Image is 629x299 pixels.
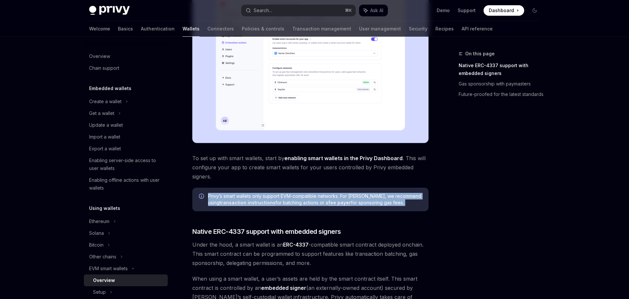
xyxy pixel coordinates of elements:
[192,240,429,268] span: Under the hood, a smart wallet is an -compatible smart contract deployed onchain. This smart cont...
[93,276,115,284] div: Overview
[459,89,545,100] a: Future-proofed for the latest standards
[84,174,168,194] a: Enabling offline actions with user wallets
[465,50,495,58] span: On this page
[93,288,106,296] div: Setup
[84,155,168,174] a: Enabling server-side access to user wallets
[459,79,545,89] a: Gas sponsorship with paymasters
[89,176,164,192] div: Enabling offline actions with user wallets
[89,253,116,261] div: Other chains
[435,21,454,37] a: Recipes
[84,131,168,143] a: Import a wallet
[89,133,120,141] div: Import a wallet
[84,50,168,62] a: Overview
[182,21,200,37] a: Wallets
[437,7,450,14] a: Demo
[242,21,284,37] a: Policies & controls
[462,21,493,37] a: API reference
[89,21,110,37] a: Welcome
[89,109,114,117] div: Get a wallet
[192,227,341,236] span: Native ERC-4337 support with embedded signers
[89,241,104,249] div: Bitcoin
[254,7,272,14] div: Search...
[283,241,309,248] a: ERC-4337
[84,119,168,131] a: Update a wallet
[359,21,401,37] a: User management
[89,84,131,92] h5: Embedded wallets
[118,21,133,37] a: Basics
[89,6,130,15] img: dark logo
[489,7,514,14] span: Dashboard
[89,229,104,237] div: Solana
[359,5,388,16] button: Ask AI
[370,7,383,14] span: Ask AI
[284,155,403,162] a: enabling smart wallets in the Privy Dashboard
[292,21,351,37] a: Transaction management
[261,285,306,291] strong: embedded signer
[409,21,428,37] a: Security
[207,21,234,37] a: Connectors
[484,5,524,16] a: Dashboard
[192,154,429,181] span: To set up with smart wallets, start by . This will configure your app to create smart wallets for...
[84,143,168,155] a: Export a wallet
[141,21,175,37] a: Authentication
[241,5,356,16] button: Search...⌘K
[89,145,121,153] div: Export a wallet
[459,60,545,79] a: Native ERC-4337 support with embedded signers
[89,98,122,105] div: Create a wallet
[89,265,128,272] div: EVM smart wallets
[199,194,205,200] svg: Info
[89,217,109,225] div: Ethereum
[208,193,422,206] span: Privy’s smart wallets only support EVM-compatible networks. For [PERSON_NAME], we recommend using...
[89,204,120,212] h5: Using wallets
[529,5,540,16] button: Toggle dark mode
[84,62,168,74] a: Chain support
[345,8,352,13] span: ⌘ K
[89,157,164,172] div: Enabling server-side access to user wallets
[89,52,110,60] div: Overview
[89,64,119,72] div: Chain support
[328,200,351,206] a: fee payer
[219,200,276,206] a: transaction instructions
[89,121,123,129] div: Update a wallet
[84,274,168,286] a: Overview
[458,7,476,14] a: Support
